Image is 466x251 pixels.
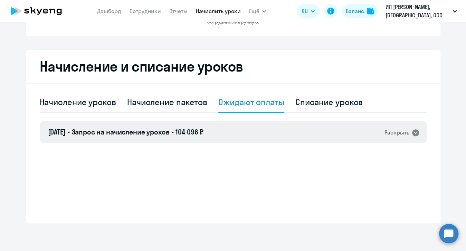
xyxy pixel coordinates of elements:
[196,8,241,15] a: Начислить уроки
[295,96,363,108] div: Списание уроков
[169,8,188,15] a: Отчеты
[175,128,203,136] span: 104 096 ₽
[130,8,161,15] a: Сотрудники
[48,128,66,136] span: [DATE]
[382,3,460,19] button: ИП [PERSON_NAME], [GEOGRAPHIC_DATA], ООО
[40,58,427,75] h2: Начисление и списание уроков
[297,4,320,18] button: RU
[342,4,378,18] button: Балансbalance
[249,7,259,15] span: Ещё
[171,128,173,136] span: •
[218,96,284,108] div: Ожидают оплаты
[68,128,70,136] span: •
[367,8,374,15] img: balance
[384,128,409,137] div: Раскрыть
[249,4,266,18] button: Ещё
[346,7,364,15] div: Баланс
[127,96,207,108] div: Начисление пакетов
[40,96,116,108] div: Начисление уроков
[302,7,308,15] span: RU
[97,8,121,15] a: Дашборд
[72,128,169,136] span: Запрос на начисление уроков
[386,3,450,19] p: ИП [PERSON_NAME], [GEOGRAPHIC_DATA], ООО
